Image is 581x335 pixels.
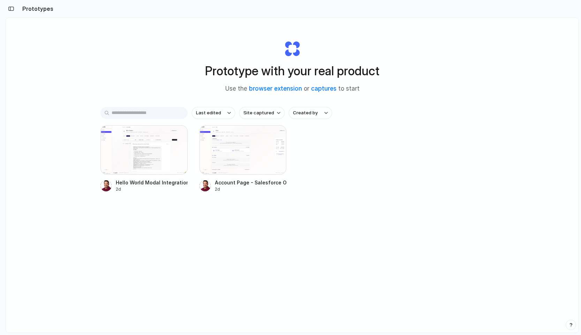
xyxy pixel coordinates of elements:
[20,5,53,13] h2: Prototypes
[215,186,287,192] div: 2d
[192,107,235,119] button: Last edited
[311,85,337,92] a: captures
[196,109,221,116] span: Last edited
[116,179,188,186] div: Hello World Modal Integration
[293,109,318,116] span: Created by
[205,62,379,80] h1: Prototype with your real product
[225,84,360,93] span: Use the or to start
[239,107,285,119] button: Site captured
[100,125,188,192] a: Hello World Modal IntegrationHello World Modal Integration2d
[289,107,332,119] button: Created by
[243,109,274,116] span: Site captured
[116,186,188,192] div: 2d
[215,179,287,186] div: Account Page - Salesforce Opportunity Section
[249,85,302,92] a: browser extension
[199,125,287,192] a: Account Page - Salesforce Opportunity SectionAccount Page - Salesforce Opportunity Section2d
